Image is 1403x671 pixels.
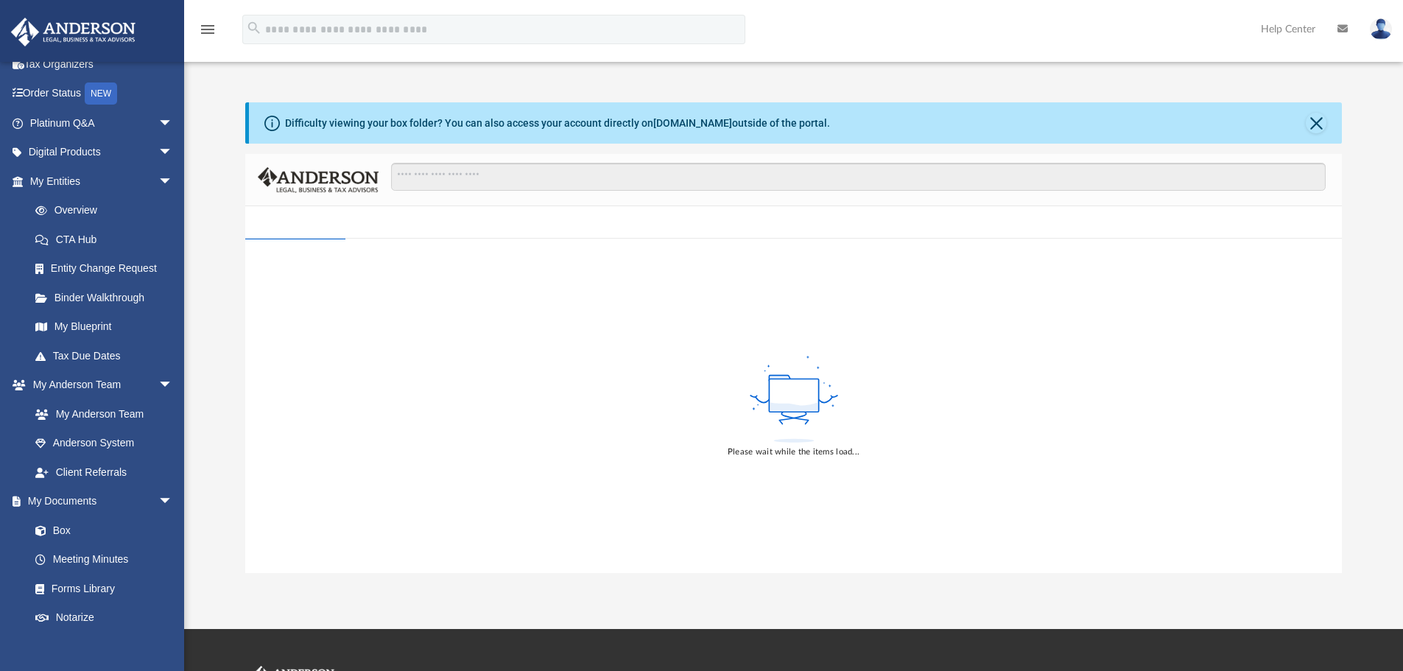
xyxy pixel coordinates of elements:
div: Difficulty viewing your box folder? You can also access your account directly on outside of the p... [285,116,830,131]
i: search [246,20,262,36]
a: Meeting Minutes [21,545,188,575]
a: Anderson System [21,429,188,458]
a: Forms Library [21,574,180,603]
a: Digital Productsarrow_drop_down [10,138,195,167]
i: menu [199,21,217,38]
a: Notarize [21,603,188,633]
a: My Anderson Teamarrow_drop_down [10,370,188,400]
span: arrow_drop_down [158,108,188,138]
a: Platinum Q&Aarrow_drop_down [10,108,195,138]
a: Entity Change Request [21,254,195,284]
input: Search files and folders [391,163,1326,191]
a: Box [21,516,180,545]
div: Please wait while the items load... [728,446,859,459]
a: Client Referrals [21,457,188,487]
button: Close [1306,113,1326,133]
a: menu [199,28,217,38]
span: arrow_drop_down [158,370,188,401]
a: CTA Hub [21,225,195,254]
img: User Pic [1370,18,1392,40]
a: Order StatusNEW [10,79,195,109]
a: My Documentsarrow_drop_down [10,487,188,516]
a: Overview [21,196,195,225]
span: arrow_drop_down [158,487,188,517]
span: arrow_drop_down [158,166,188,197]
a: Binder Walkthrough [21,283,195,312]
a: Tax Organizers [10,49,195,79]
a: My Entitiesarrow_drop_down [10,166,195,196]
a: My Blueprint [21,312,188,342]
a: Tax Due Dates [21,341,195,370]
a: [DOMAIN_NAME] [653,117,732,129]
span: arrow_drop_down [158,138,188,168]
a: My Anderson Team [21,399,180,429]
div: NEW [85,82,117,105]
img: Anderson Advisors Platinum Portal [7,18,140,46]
